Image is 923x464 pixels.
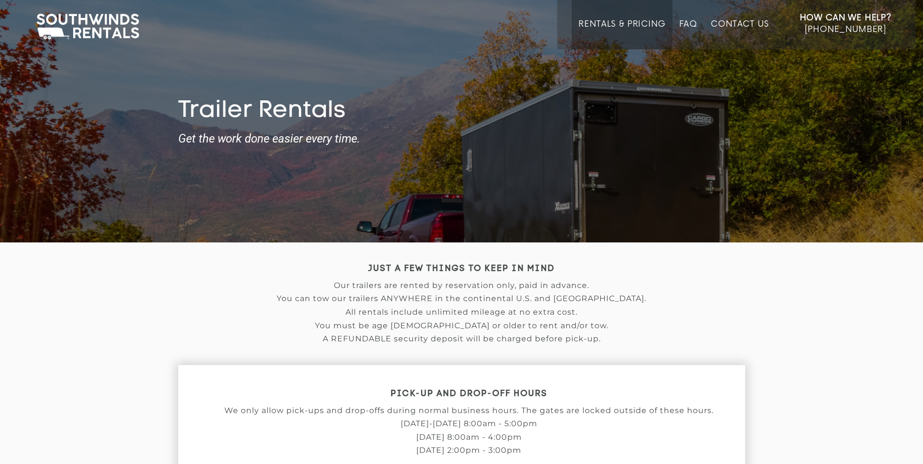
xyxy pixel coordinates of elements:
[178,132,745,145] strong: Get the work done easier every time.
[178,321,745,330] p: You must be age [DEMOGRAPHIC_DATA] or older to rent and/or tow.
[800,12,892,42] a: How Can We Help? [PHONE_NUMBER]
[800,13,892,23] strong: How Can We Help?
[178,308,745,317] p: All rentals include unlimited mileage at no extra cost.
[391,390,548,398] strong: PICK-UP AND DROP-OFF HOURS
[178,281,745,290] p: Our trailers are rented by reservation only, paid in advance.
[805,25,886,34] span: [PHONE_NUMBER]
[178,97,745,126] h1: Trailer Rentals
[711,19,768,49] a: Contact Us
[178,406,760,415] p: We only allow pick-ups and drop-offs during normal business hours. The gates are locked outside o...
[178,419,760,428] p: [DATE]-[DATE] 8:00am - 5:00pm
[178,446,760,455] p: [DATE] 2:00pm - 3:00pm
[178,433,760,442] p: [DATE] 8:00am - 4:00pm
[368,265,555,273] strong: JUST A FEW THINGS TO KEEP IN MIND
[178,294,745,303] p: You can tow our trailers ANYWHERE in the continental U.S. and [GEOGRAPHIC_DATA].
[679,19,698,49] a: FAQ
[178,335,745,343] p: A REFUNDABLE security deposit will be charged before pick-up.
[31,12,144,42] img: Southwinds Rentals Logo
[579,19,665,49] a: Rentals & Pricing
